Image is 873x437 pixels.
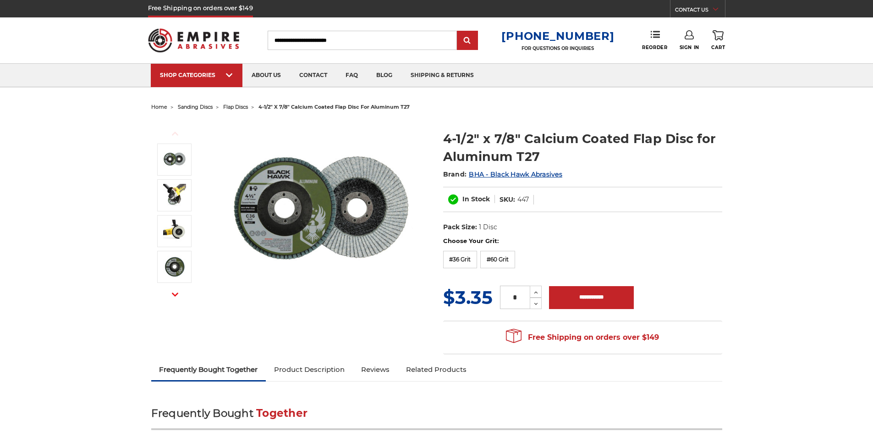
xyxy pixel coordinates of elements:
a: Reviews [353,360,398,380]
span: 4-1/2" x 7/8" calcium coated flap disc for aluminum t27 [258,104,410,110]
span: Cart [711,44,725,50]
input: Submit [458,32,477,50]
a: sanding discs [178,104,213,110]
div: SHOP CATEGORIES [160,72,233,78]
a: CONTACT US [675,5,725,17]
a: faq [336,64,367,87]
span: Together [256,407,307,420]
span: Brand: [443,170,467,178]
span: Sign In [680,44,699,50]
a: [PHONE_NUMBER] [501,29,614,43]
dd: 447 [517,195,529,205]
p: FOR QUESTIONS OR INQUIRIES [501,45,614,51]
a: Reorder [642,30,667,50]
img: angle grinder disc for aluminum [163,184,186,207]
h1: 4-1/2" x 7/8" Calcium Coated Flap Disc for Aluminum T27 [443,130,722,166]
span: $3.35 [443,286,493,309]
img: 4.5 inch flap disc for grinding aluminum [163,255,186,278]
img: aluminum flap disc with stearate [163,220,186,243]
a: contact [290,64,336,87]
img: BHA 4-1/2" x 7/8" Aluminum Flap Disc [163,148,186,171]
span: Frequently Bought [151,407,253,420]
dt: SKU: [500,195,515,205]
a: about us [242,64,290,87]
button: Next [164,285,186,304]
a: Frequently Bought Together [151,360,266,380]
button: Previous [164,124,186,144]
a: home [151,104,167,110]
a: shipping & returns [401,64,483,87]
span: In Stock [462,195,490,203]
dd: 1 Disc [479,222,497,232]
a: flap discs [223,104,248,110]
a: BHA - Black Hawk Abrasives [469,170,562,178]
span: Reorder [642,44,667,50]
a: Cart [711,30,725,50]
label: Choose Your Grit: [443,237,722,246]
img: BHA 4-1/2" x 7/8" Aluminum Flap Disc [230,120,413,304]
a: Product Description [266,360,353,380]
dt: Pack Size: [443,222,477,232]
span: Free Shipping on orders over $149 [506,328,659,347]
a: blog [367,64,401,87]
a: Related Products [398,360,475,380]
img: Empire Abrasives [148,22,240,58]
